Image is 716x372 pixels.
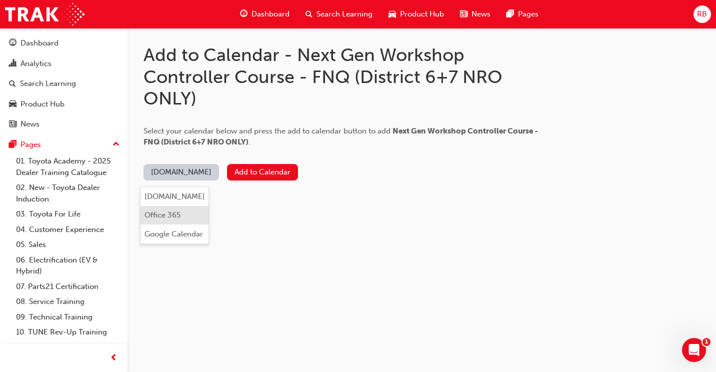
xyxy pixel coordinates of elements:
[20,98,64,110] div: Product Hub
[143,126,538,147] span: Select your calendar below and press the add to calendar button to add .
[144,228,203,240] div: Google Calendar
[5,3,84,25] img: Trak
[12,294,123,309] a: 08. Service Training
[12,222,123,237] a: 04. Customer Experience
[400,8,444,20] span: Product Hub
[12,279,123,294] a: 07. Parts21 Certification
[140,224,208,243] button: Google Calendar
[693,5,711,23] button: RB
[12,153,123,180] a: 01. Toyota Academy - 2025 Dealer Training Catalogue
[12,237,123,252] a: 05. Sales
[232,4,297,24] a: guage-iconDashboard
[143,44,543,109] h1: Add to Calendar - Next Gen Workshop Controller Course - FNQ (District 6+7 NRO ONLY)
[143,164,219,180] button: [DOMAIN_NAME]
[144,209,180,221] div: Office 365
[20,78,76,89] div: Search Learning
[4,95,123,113] a: Product Hub
[9,79,16,88] span: search-icon
[20,139,41,150] div: Pages
[20,118,39,130] div: News
[9,59,16,68] span: chart-icon
[4,34,123,52] a: Dashboard
[4,74,123,93] a: Search Learning
[140,187,208,206] button: [DOMAIN_NAME]
[4,32,123,135] button: DashboardAnalyticsSearch LearningProduct HubNews
[471,8,490,20] span: News
[12,180,123,206] a: 02. New - Toyota Dealer Induction
[112,138,119,151] span: up-icon
[697,8,707,20] span: RB
[9,100,16,109] span: car-icon
[452,4,498,24] a: news-iconNews
[518,8,538,20] span: Pages
[240,8,247,20] span: guage-icon
[227,164,298,180] button: Add to Calendar
[12,309,123,325] a: 09. Technical Training
[498,4,546,24] a: pages-iconPages
[12,206,123,222] a: 03. Toyota For Life
[460,8,467,20] span: news-icon
[4,54,123,73] a: Analytics
[316,8,372,20] span: Search Learning
[506,8,514,20] span: pages-icon
[9,39,16,48] span: guage-icon
[4,115,123,133] a: News
[297,4,380,24] a: search-iconSearch Learning
[702,338,710,346] span: 1
[144,191,205,202] div: [DOMAIN_NAME]
[4,135,123,154] button: Pages
[140,206,208,225] button: Office 365
[305,8,312,20] span: search-icon
[9,120,16,129] span: news-icon
[12,340,123,355] a: All Pages
[682,338,706,362] iframe: Intercom live chat
[12,324,123,340] a: 10. TUNE Rev-Up Training
[20,37,58,49] div: Dashboard
[9,140,16,149] span: pages-icon
[12,252,123,279] a: 06. Electrification (EV & Hybrid)
[380,4,452,24] a: car-iconProduct Hub
[251,8,289,20] span: Dashboard
[110,352,117,364] span: prev-icon
[20,58,51,69] div: Analytics
[388,8,396,20] span: car-icon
